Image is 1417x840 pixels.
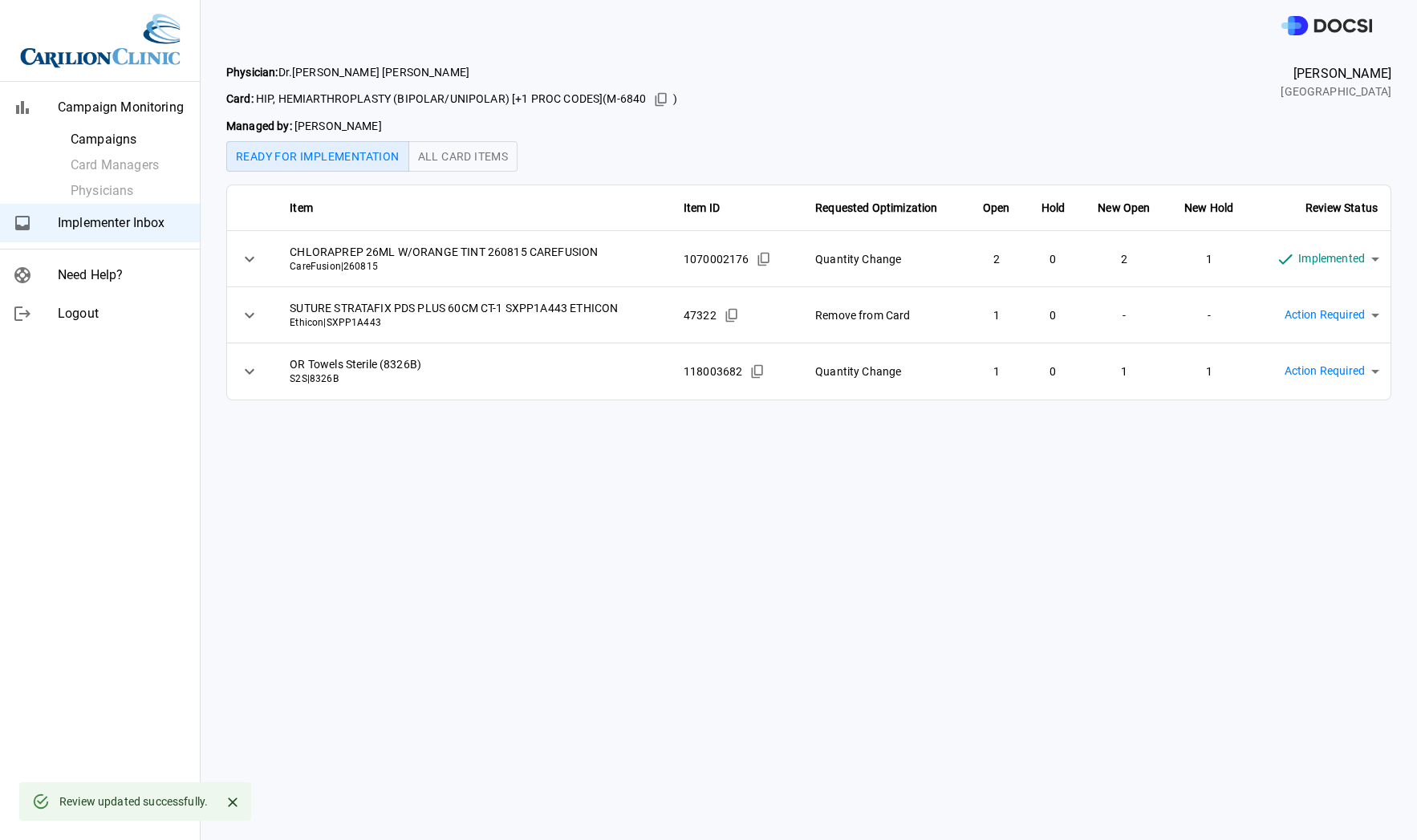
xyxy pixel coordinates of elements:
span: [GEOGRAPHIC_DATA] [1281,83,1391,100]
span: Dr. [PERSON_NAME] [PERSON_NAME] [226,64,677,81]
td: 2 [1081,231,1167,287]
td: - [1081,287,1167,343]
strong: Requested Optimization [815,201,937,214]
span: Implemented [1298,250,1365,268]
button: Copied! [649,87,673,112]
td: 0 [1025,287,1081,343]
img: Site Logo [20,13,181,68]
span: [PERSON_NAME] [1281,64,1391,83]
span: Action Required [1285,306,1365,324]
span: Need Help? [58,266,187,285]
span: SUTURE STRATAFIX PDS PLUS 60CM CT-1 SXPP1A443 ETHICON [290,300,658,316]
td: Quantity Change [802,231,967,287]
td: 1 [1167,343,1251,400]
td: 1 [1167,231,1251,287]
div: Review updated successfully. [59,787,208,816]
td: Quantity Change [802,343,967,400]
span: OR Towels Sterile (8326B) [290,356,658,372]
span: CareFusion | 260815 [290,260,658,274]
button: Copied! [745,359,769,383]
td: 0 [1025,231,1081,287]
td: 0 [1025,343,1081,400]
button: Close [221,790,245,814]
strong: Managed by: [226,120,292,132]
strong: New Hold [1184,201,1233,214]
span: 47322 [684,307,717,323]
td: 2 [967,231,1025,287]
span: Campaign Monitoring [58,98,187,117]
strong: Review Status [1305,201,1378,214]
td: Remove from Card [802,287,967,343]
strong: New Open [1098,201,1150,214]
span: Action Required [1285,362,1365,380]
span: CHLORAPREP 26ML W/ORANGE TINT 260815 CAREFUSION [290,244,658,260]
strong: Item [290,201,313,214]
span: Ethicon | SXPP1A443 [290,316,658,330]
td: - [1167,287,1251,343]
img: DOCSI Logo [1281,16,1372,36]
strong: Item ID [684,201,720,214]
strong: Hold [1041,201,1066,214]
button: Copied! [752,247,776,271]
span: Implementer Inbox [58,213,187,233]
strong: Physician: [226,66,278,79]
span: S2S | 8326B [290,372,658,386]
strong: Open [983,201,1010,214]
td: 1 [967,343,1025,400]
strong: Card: [226,92,254,105]
td: 1 [967,287,1025,343]
span: 1070002176 [684,251,749,267]
button: Copied! [720,303,744,327]
button: All Card Items [408,141,518,172]
button: Ready for Implementation [226,141,409,172]
span: HIP, HEMIARTHROPLASTY (BIPOLAR/UNIPOLAR) [+1 PROC CODES] ( M-6840 ) [226,87,677,112]
span: Campaigns [71,130,187,149]
span: 118003682 [684,363,742,379]
span: [PERSON_NAME] [226,118,677,135]
span: Logout [58,304,187,323]
td: 1 [1081,343,1167,400]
